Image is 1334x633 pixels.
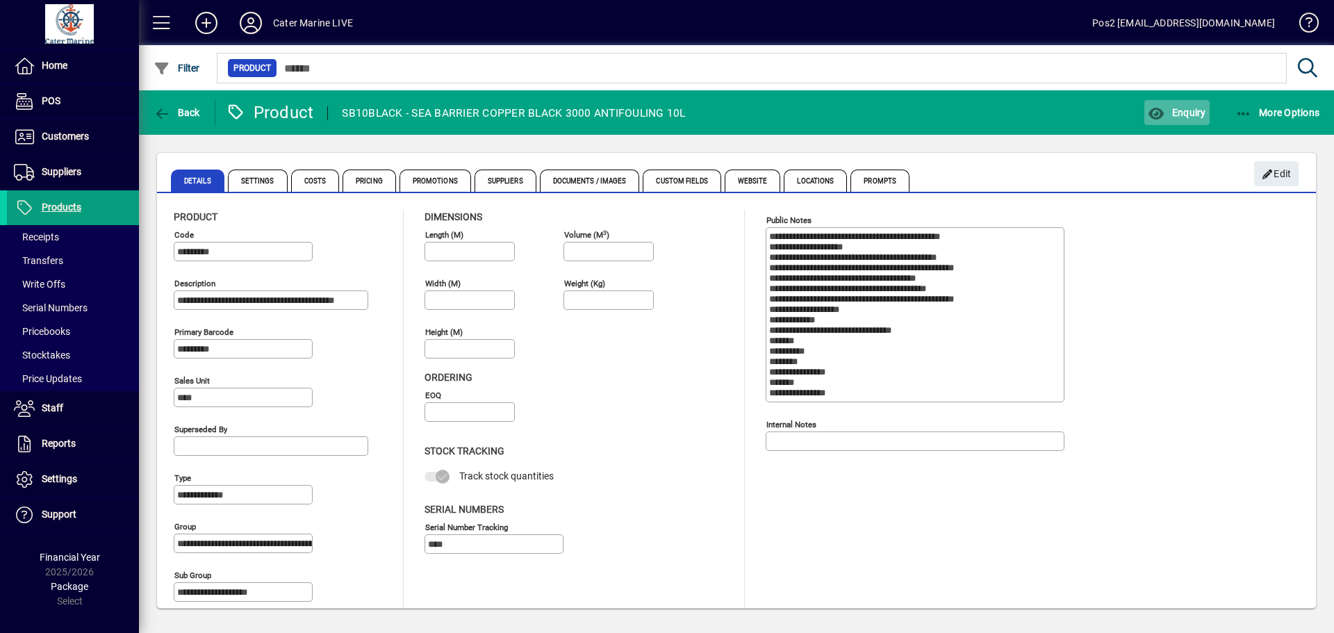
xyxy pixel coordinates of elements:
span: Track stock quantities [459,470,554,482]
a: Reports [7,427,139,461]
span: Reports [42,438,76,449]
span: Transfers [14,255,63,266]
span: Settings [228,170,288,192]
span: Dimensions [425,211,482,222]
span: Staff [42,402,63,413]
span: Costs [291,170,340,192]
span: Website [725,170,781,192]
span: Stocktakes [14,350,70,361]
span: Product [174,211,217,222]
a: Price Updates [7,367,139,391]
mat-label: Height (m) [425,327,463,337]
mat-label: Primary barcode [174,327,233,337]
a: Customers [7,120,139,154]
span: Back [154,107,200,118]
span: Products [42,202,81,213]
span: Financial Year [40,552,100,563]
a: Settings [7,462,139,497]
button: Profile [229,10,273,35]
div: Pos2 [EMAIL_ADDRESS][DOMAIN_NAME] [1092,12,1275,34]
span: Locations [784,170,847,192]
a: Pricebooks [7,320,139,343]
sup: 3 [603,229,607,236]
mat-label: Code [174,230,194,240]
a: Suppliers [7,155,139,190]
span: Edit [1262,163,1292,186]
span: Price Updates [14,373,82,384]
mat-label: Weight (Kg) [564,279,605,288]
mat-label: Serial Number tracking [425,522,508,532]
mat-label: Group [174,522,196,532]
a: POS [7,84,139,119]
span: Stock Tracking [425,445,504,457]
mat-label: Width (m) [425,279,461,288]
a: Staff [7,391,139,426]
span: Promotions [400,170,471,192]
span: Suppliers [42,166,81,177]
span: More Options [1235,107,1320,118]
a: Write Offs [7,272,139,296]
a: Support [7,498,139,532]
span: Pricebooks [14,326,70,337]
mat-label: Sub group [174,570,211,580]
span: Ordering [425,372,472,383]
a: Transfers [7,249,139,272]
mat-label: Internal Notes [766,420,816,429]
span: Package [51,581,88,592]
app-page-header-button: Back [139,100,215,125]
button: Enquiry [1144,100,1209,125]
a: Receipts [7,225,139,249]
a: Stocktakes [7,343,139,367]
a: Home [7,49,139,83]
span: Customers [42,131,89,142]
span: Documents / Images [540,170,640,192]
span: Serial Numbers [425,504,504,515]
mat-label: EOQ [425,391,441,400]
mat-label: Public Notes [766,215,812,225]
mat-label: Type [174,473,191,483]
button: Back [150,100,204,125]
span: Serial Numbers [14,302,88,313]
button: Add [184,10,229,35]
span: Custom Fields [643,170,720,192]
mat-label: Description [174,279,215,288]
button: Edit [1254,161,1299,186]
div: Product [226,101,314,124]
span: Settings [42,473,77,484]
button: Filter [150,56,204,81]
span: Prompts [850,170,909,192]
a: Knowledge Base [1289,3,1317,48]
div: SB10BLACK - SEA BARRIER COPPER BLACK 3000 ANTIFOULING 10L [342,102,685,124]
mat-label: Superseded by [174,425,227,434]
span: Details [171,170,224,192]
span: POS [42,95,60,106]
mat-label: Length (m) [425,230,463,240]
span: Receipts [14,231,59,242]
span: Suppliers [475,170,536,192]
div: Cater Marine LIVE [273,12,353,34]
span: Enquiry [1148,107,1205,118]
mat-label: Volume (m ) [564,230,609,240]
mat-label: Sales unit [174,376,210,386]
span: Pricing [343,170,396,192]
span: Filter [154,63,200,74]
span: Support [42,509,76,520]
a: Serial Numbers [7,296,139,320]
span: Home [42,60,67,71]
span: Product [233,61,271,75]
span: Write Offs [14,279,65,290]
button: More Options [1232,100,1324,125]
